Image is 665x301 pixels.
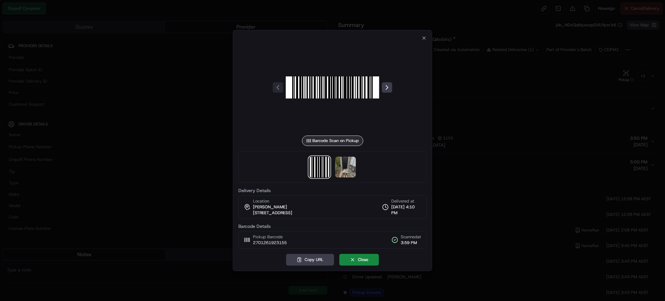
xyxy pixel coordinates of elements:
div: Barcode Scan on Pickup [302,136,363,146]
label: Delivery Details [238,188,427,193]
span: Delivered at [391,198,421,204]
span: Location [253,198,269,204]
img: barcode_scan_on_pickup image [309,157,330,177]
img: barcode_scan_on_pickup image [286,41,379,134]
span: 3:59 PM [401,240,421,246]
span: [DATE] 4:10 PM [391,204,421,216]
button: Copy URL [286,254,334,266]
label: Barcode Details [238,224,427,229]
span: [PERSON_NAME] [253,204,287,210]
span: 2701261923155 [253,240,287,246]
span: Pickup Barcode [253,234,287,240]
span: Scanned at [401,234,421,240]
span: [STREET_ADDRESS] [253,210,292,216]
img: photo_proof_of_delivery image [335,157,356,177]
button: Close [339,254,379,266]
